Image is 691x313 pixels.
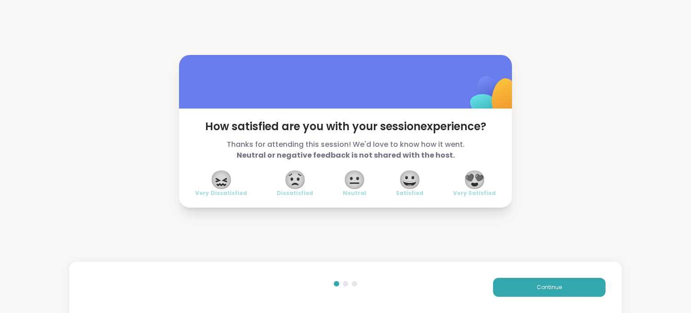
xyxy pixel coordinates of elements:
span: 😀 [399,172,421,188]
span: Dissatisfied [277,190,313,197]
b: Neutral or negative feedback is not shared with the host. [237,150,455,160]
span: Very Dissatisfied [195,190,247,197]
span: How satisfied are you with your session experience? [195,119,496,134]
img: ShareWell Logomark [449,53,538,142]
span: 😖 [210,172,233,188]
span: Very Satisfied [453,190,496,197]
span: Continue [537,283,562,291]
span: 😟 [284,172,306,188]
span: Neutral [343,190,366,197]
span: Thanks for attending this session! We'd love to know how it went. [195,139,496,161]
button: Continue [493,278,606,297]
span: 😐 [343,172,366,188]
span: Satisfied [396,190,423,197]
span: 😍 [463,172,486,188]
